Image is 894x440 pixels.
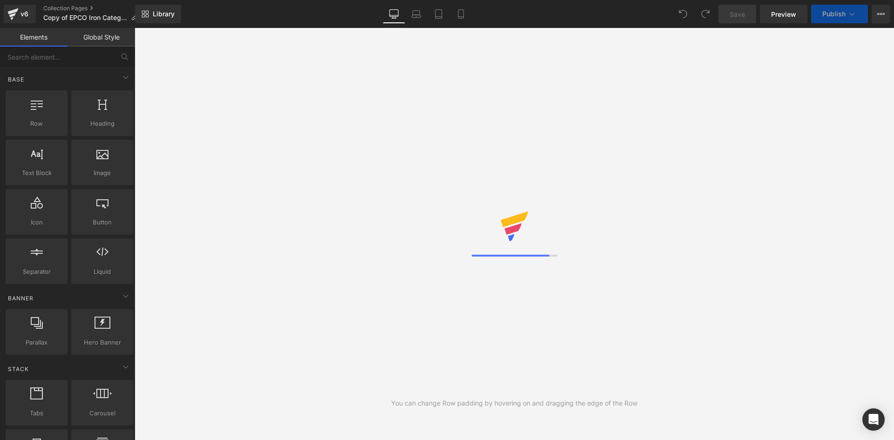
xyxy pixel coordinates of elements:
span: Row [8,119,65,129]
a: Tablet [427,5,450,23]
span: Stack [7,365,30,373]
div: You can change Row padding by hovering on and dragging the edge of the Row [391,398,637,408]
span: Carousel [74,408,130,418]
span: Hero Banner [74,338,130,347]
a: Desktop [383,5,405,23]
a: Mobile [450,5,472,23]
span: Banner [7,294,34,303]
a: v6 [4,5,36,23]
span: Copy of EPCO Iron Category [43,14,127,21]
div: Open Intercom Messenger [862,408,885,431]
a: Collection Pages [43,5,145,12]
button: Undo [674,5,692,23]
button: More [872,5,890,23]
span: Library [153,10,175,18]
button: Publish [811,5,868,23]
button: Redo [696,5,715,23]
a: Preview [760,5,807,23]
span: Publish [822,10,846,18]
a: Global Style [68,28,135,47]
span: Separator [8,267,65,277]
a: Laptop [405,5,427,23]
span: Preview [771,9,796,19]
span: Heading [74,119,130,129]
span: Base [7,75,25,84]
span: Icon [8,217,65,227]
span: Tabs [8,408,65,418]
div: v6 [19,8,30,20]
span: Parallax [8,338,65,347]
a: New Library [135,5,181,23]
span: Text Block [8,168,65,178]
span: Button [74,217,130,227]
span: Image [74,168,130,178]
span: Save [730,9,745,19]
span: Liquid [74,267,130,277]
